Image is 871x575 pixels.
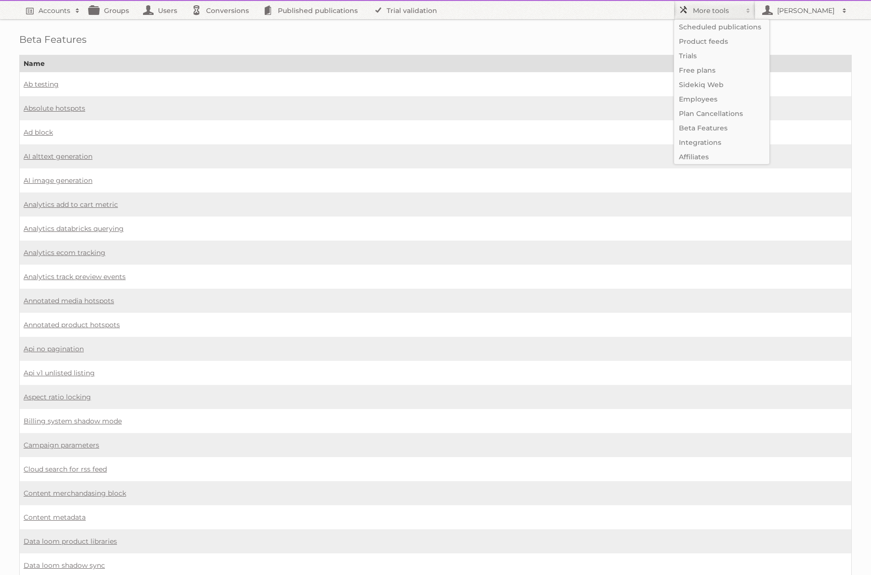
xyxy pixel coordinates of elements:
[24,441,99,449] a: Campaign parameters
[39,6,70,15] h2: Accounts
[775,6,837,15] h2: [PERSON_NAME]
[674,1,755,19] a: More tools
[85,1,139,19] a: Groups
[24,128,53,137] a: Ad block
[259,1,367,19] a: Published publications
[674,92,769,106] a: Employees
[19,1,85,19] a: Accounts
[24,80,59,89] a: Ab testing
[367,1,447,19] a: Trial validation
[19,34,852,45] h1: Beta Features
[24,176,92,185] a: AI image generation
[674,49,769,63] a: Trials
[674,121,769,135] a: Beta Features
[24,296,114,305] a: Annotated media hotspots
[24,417,122,425] a: Billing system shadow mode
[674,150,769,164] a: Affiliates
[674,135,769,150] a: Integrations
[693,6,741,15] h2: More tools
[24,248,105,257] a: Analytics ecom tracking
[24,465,107,473] a: Cloud search for rss feed
[24,537,117,546] a: Data loom product libraries
[24,513,86,522] a: Content metadata
[24,224,124,233] a: Analytics databricks querying
[24,561,105,570] a: Data loom shadow sync
[24,489,126,498] a: Content merchandasing block
[24,369,95,377] a: Api v1 unlisted listing
[24,345,84,353] a: Api no pagination
[674,63,769,77] a: Free plans
[24,320,120,329] a: Annotated product hotspots
[20,55,852,72] th: Name
[674,106,769,121] a: Plan Cancellations
[24,104,85,113] a: Absolute hotspots
[674,20,769,34] a: Scheduled publications
[24,393,91,401] a: Aspect ratio locking
[139,1,187,19] a: Users
[24,200,118,209] a: Analytics add to cart metric
[187,1,259,19] a: Conversions
[674,77,769,92] a: Sidekiq Web
[755,1,852,19] a: [PERSON_NAME]
[24,152,92,161] a: AI alttext generation
[674,34,769,49] a: Product feeds
[24,272,126,281] a: Analytics track preview events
